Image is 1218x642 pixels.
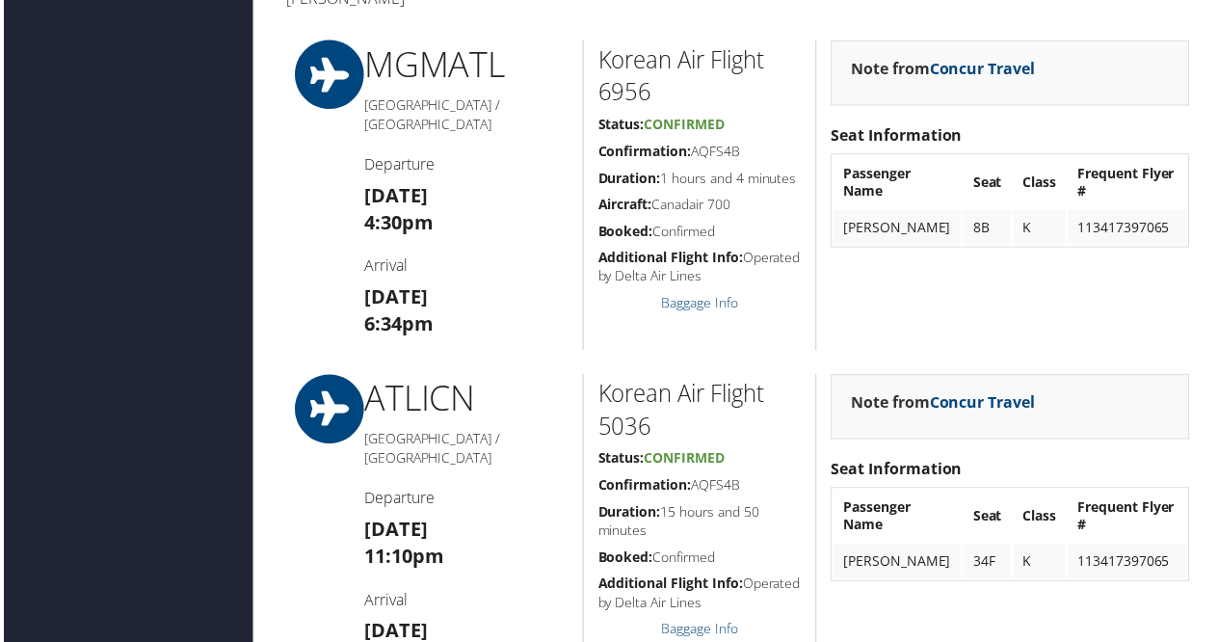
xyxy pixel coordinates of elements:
[362,592,568,613] h4: Arrival
[362,96,568,134] h5: [GEOGRAPHIC_DATA] / [GEOGRAPHIC_DATA]
[597,196,802,215] h5: Canadair 700
[362,183,426,209] strong: [DATE]
[931,58,1037,79] a: Concur Travel
[362,210,432,236] strong: 4:30pm
[597,143,802,162] h5: AQFS4B
[597,196,651,214] strong: Aircraft:
[597,550,652,569] strong: Booked:
[362,256,568,278] h4: Arrival
[1015,547,1068,581] td: K
[362,546,442,572] strong: 11:10pm
[965,157,1013,209] th: Seat
[597,478,802,497] h5: AQFS4B
[597,379,802,443] h2: Korean Air Flight 5036
[362,40,568,89] h1: MGM ATL
[931,393,1037,415] a: Concur Travel
[1015,211,1068,246] td: K
[1070,157,1189,209] th: Frequent Flyer #
[661,623,738,641] a: Baggage Info
[661,295,738,313] a: Baggage Info
[832,461,964,482] strong: Seat Information
[597,43,802,108] h2: Korean Air Flight 6956
[597,116,644,134] strong: Status:
[597,550,802,570] h5: Confirmed
[644,116,725,134] span: Confirmed
[1070,547,1189,581] td: 113417397065
[362,376,568,424] h1: ATL ICN
[597,170,802,189] h5: 1 hours and 4 minutes
[597,478,691,496] strong: Confirmation:
[832,125,964,147] strong: Seat Information
[1015,493,1068,545] th: Class
[597,451,644,469] strong: Status:
[852,58,1037,79] strong: Note from
[965,493,1013,545] th: Seat
[362,490,568,511] h4: Departure
[597,505,660,523] strong: Duration:
[834,211,963,246] td: [PERSON_NAME]
[597,249,743,267] strong: Additional Flight Info:
[362,154,568,175] h4: Departure
[644,451,725,469] span: Confirmed
[834,157,963,209] th: Passenger Name
[362,432,568,469] h5: [GEOGRAPHIC_DATA] / [GEOGRAPHIC_DATA]
[597,576,802,614] h5: Operated by Delta Air Lines
[965,211,1013,246] td: 8B
[597,505,802,543] h5: 15 hours and 50 minutes
[1070,493,1189,545] th: Frequent Flyer #
[597,576,743,595] strong: Additional Flight Info:
[362,312,432,338] strong: 6:34pm
[834,493,963,545] th: Passenger Name
[597,170,660,188] strong: Duration:
[362,285,426,311] strong: [DATE]
[852,393,1037,415] strong: Note from
[597,223,652,241] strong: Booked:
[597,249,802,286] h5: Operated by Delta Air Lines
[597,143,691,161] strong: Confirmation:
[362,519,426,545] strong: [DATE]
[834,547,963,581] td: [PERSON_NAME]
[1070,211,1189,246] td: 113417397065
[1015,157,1068,209] th: Class
[597,223,802,242] h5: Confirmed
[965,547,1013,581] td: 34F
